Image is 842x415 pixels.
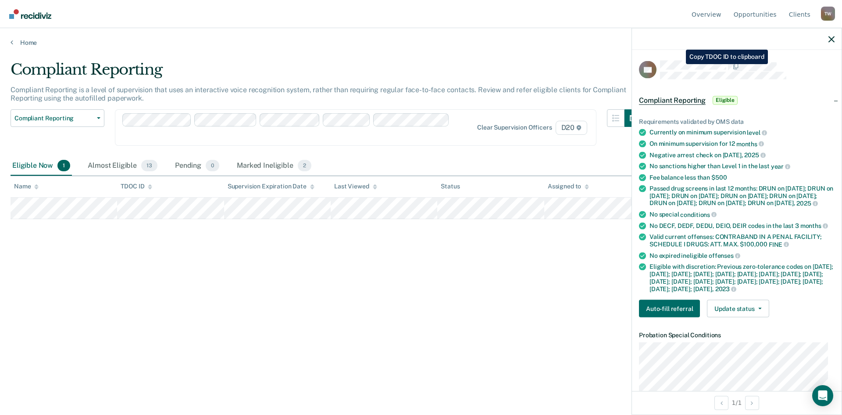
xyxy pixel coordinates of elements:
[86,156,159,176] div: Almost Eligible
[649,162,835,170] div: No sanctions higher than Level 1 in the last
[747,129,767,136] span: level
[713,96,738,105] span: Eligible
[441,183,460,190] div: Status
[769,241,789,248] span: FINE
[709,252,740,259] span: offenses
[821,7,835,21] div: T W
[11,39,831,47] a: Home
[556,121,587,135] span: D20
[649,222,835,230] div: No DECF, DEDF, DEDU, DEIO, DEIR codes in the last 3
[11,86,626,102] p: Compliant Reporting is a level of supervision that uses an interactive voice recognition system, ...
[771,162,790,170] span: year
[57,160,70,171] span: 1
[649,233,835,248] div: Valid current offenses: CONTRABAND IN A PENAL FACILITY; SCHEDULE I DRUGS: ATT. MAX. $100,000
[736,140,764,147] span: months
[632,391,842,414] div: 1 / 1
[745,396,759,410] button: Next Opportunity
[548,183,589,190] div: Assigned to
[649,129,835,137] div: Currently on minimum supervision
[206,160,219,171] span: 0
[796,200,817,207] span: 2025
[141,160,157,171] span: 13
[14,183,39,190] div: Name
[11,156,72,176] div: Eligible Now
[121,183,152,190] div: TDOC ID
[173,156,221,176] div: Pending
[11,61,642,86] div: Compliant Reporting
[649,184,835,207] div: Passed drug screens in last 12 months: DRUN on [DATE]; DRUN on [DATE]; DRUN on [DATE]; DRUN on [D...
[639,300,700,318] button: Auto-fill referral
[649,210,835,218] div: No special
[9,9,51,19] img: Recidiviz
[680,211,716,218] span: conditions
[639,332,835,339] dt: Probation Special Conditions
[649,252,835,260] div: No expired ineligible
[744,152,765,159] span: 2025
[639,118,835,125] div: Requirements validated by OMS data
[649,140,835,148] div: On minimum supervision for 12
[298,160,311,171] span: 2
[235,156,313,176] div: Marked Ineligible
[714,396,728,410] button: Previous Opportunity
[821,7,835,21] button: Profile dropdown button
[649,263,835,293] div: Eligible with discretion: Previous zero-tolerance codes on [DATE]; [DATE]; [DATE]; [DATE]; [DATE]...
[228,183,314,190] div: Supervision Expiration Date
[639,300,703,318] a: Navigate to form link
[477,124,552,131] div: Clear supervision officers
[649,173,835,181] div: Fee balance less than
[707,300,769,318] button: Update status
[715,285,736,292] span: 2023
[812,385,833,406] div: Open Intercom Messenger
[632,86,842,114] div: Compliant ReportingEligible
[334,183,377,190] div: Last Viewed
[649,151,835,159] div: Negative arrest check on [DATE],
[800,222,828,229] span: months
[711,173,727,180] span: $500
[639,96,706,105] span: Compliant Reporting
[14,115,93,122] span: Compliant Reporting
